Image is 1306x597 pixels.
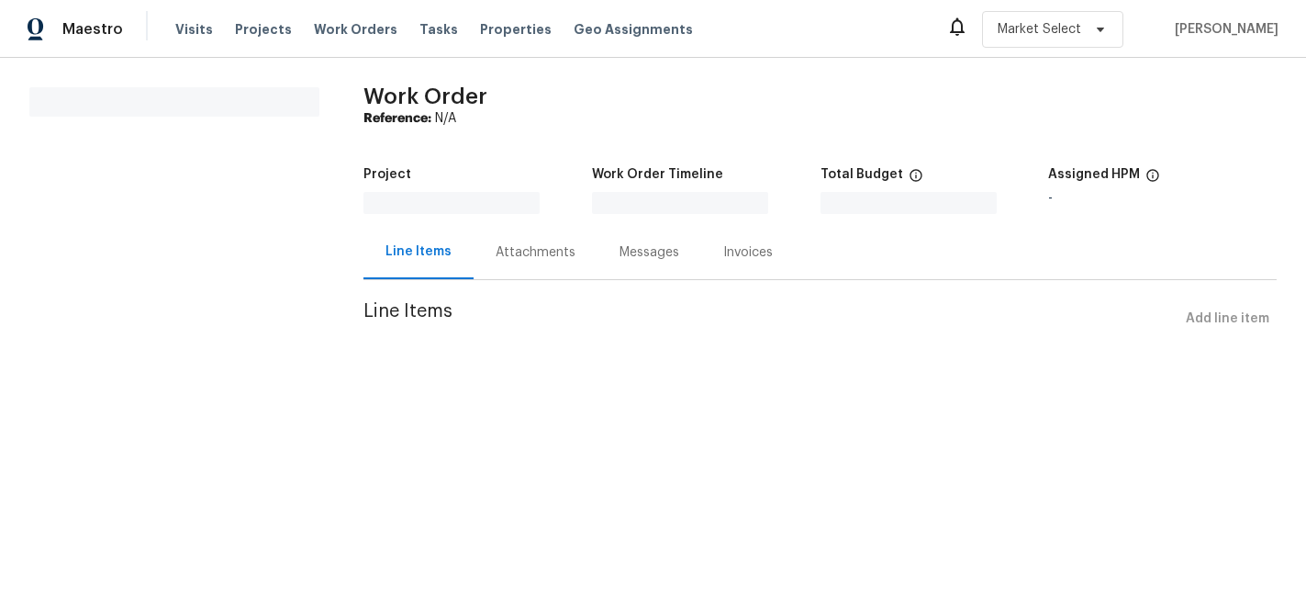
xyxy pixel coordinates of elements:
[820,168,903,181] h5: Total Budget
[1048,192,1277,205] div: -
[723,243,773,262] div: Invoices
[385,242,452,261] div: Line Items
[592,168,723,181] h5: Work Order Timeline
[363,85,487,107] span: Work Order
[363,112,431,125] b: Reference:
[363,109,1277,128] div: N/A
[363,168,411,181] h5: Project
[1048,168,1140,181] h5: Assigned HPM
[1145,168,1160,192] span: The hpm assigned to this work order.
[574,20,693,39] span: Geo Assignments
[175,20,213,39] span: Visits
[998,20,1081,39] span: Market Select
[620,243,679,262] div: Messages
[314,20,397,39] span: Work Orders
[909,168,923,192] span: The total cost of line items that have been proposed by Opendoor. This sum includes line items th...
[1167,20,1278,39] span: [PERSON_NAME]
[62,20,123,39] span: Maestro
[363,302,1178,336] span: Line Items
[480,20,552,39] span: Properties
[496,243,575,262] div: Attachments
[235,20,292,39] span: Projects
[419,23,458,36] span: Tasks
